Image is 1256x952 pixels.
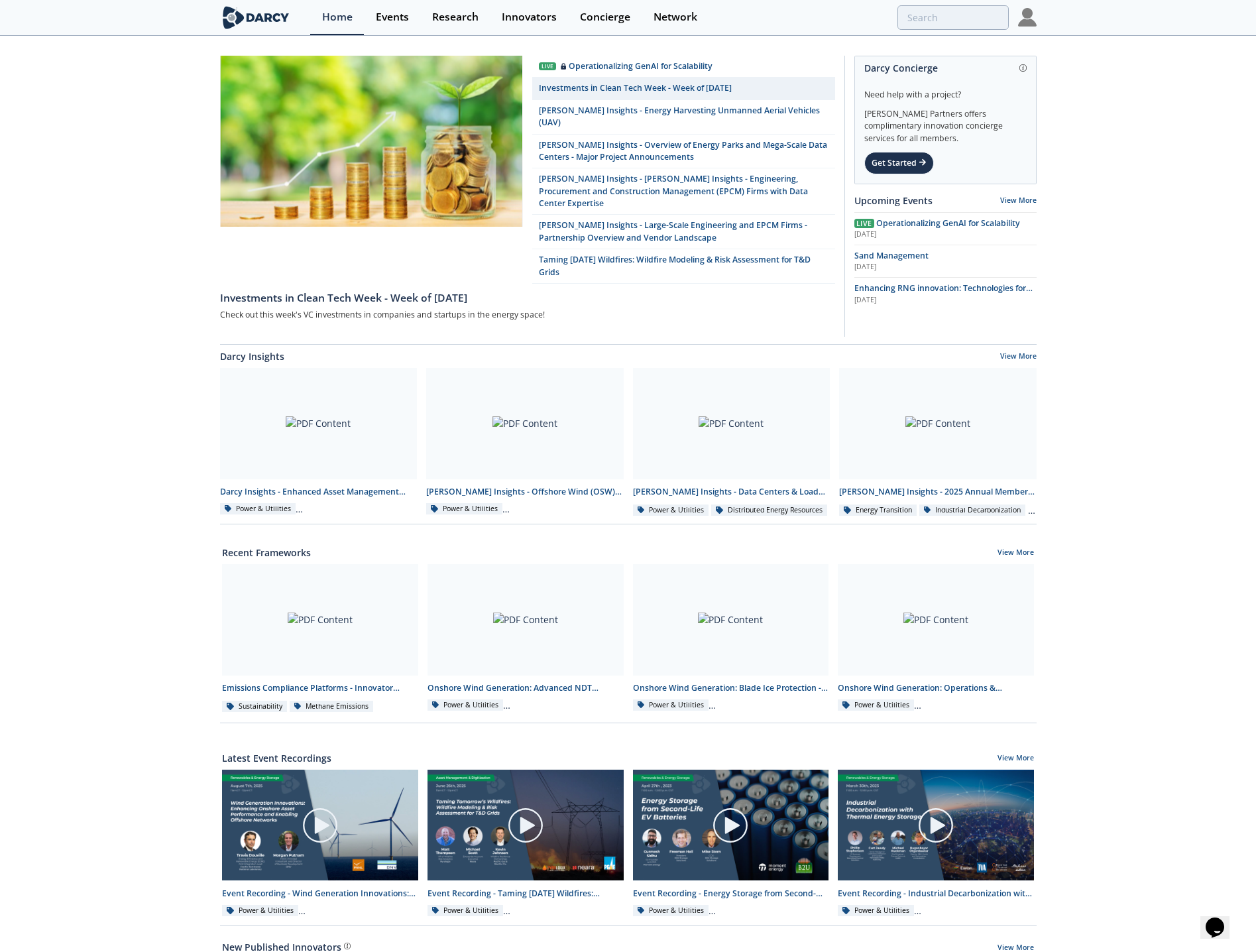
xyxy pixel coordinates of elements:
[838,699,914,711] div: Power & Utilities
[428,770,624,880] img: Video Content
[532,78,835,99] a: Investments in Clean Tech Week - Week of [DATE]
[222,905,298,917] div: Power & Utilities
[998,548,1034,560] a: View More
[580,12,630,23] div: Concierge
[917,807,954,844] img: play-chapters-gray.svg
[220,349,284,363] a: Darcy Insights
[428,905,504,917] div: Power & Utilities
[854,194,933,208] a: Upcoming Events
[220,503,296,515] div: Power & Utilities
[532,168,835,215] a: [PERSON_NAME] Insights - [PERSON_NAME] Insights - Engineering, Procurement and Construction Manag...
[838,770,1034,880] img: Video Content
[628,564,834,713] a: PDF Content Onshore Wind Generation: Blade Ice Protection - Innovator Landscape Power & Utilities
[423,564,628,713] a: PDF Content Onshore Wind Generation: Advanced NDT Inspections - Innovator Landscape Power & Utili...
[711,505,827,516] div: Distributed Energy Resources
[854,295,1037,306] div: [DATE]
[864,101,1027,145] div: [PERSON_NAME] Partners offers complimentary innovation concierge services for all members.
[422,368,628,517] a: PDF Content [PERSON_NAME] Insights - Offshore Wind (OSW) and Networks Power & Utilities
[215,368,422,517] a: PDF Content Darcy Insights - Enhanced Asset Management (O&M) for Onshore Wind Farms Power & Utili...
[423,770,628,916] a: Video Content Event Recording - Taming [DATE] Wildfires: Wildfire Modeling & Risk Assessment for ...
[833,770,1039,916] a: Video Content Event Recording - Industrial Decarbonization with Thermal Energy Storage Power & Ut...
[839,486,1037,498] div: [PERSON_NAME] Insights - 2025 Annual Member Survey
[220,284,835,306] a: Investments in Clean Tech Week - Week of [DATE]
[633,888,829,900] div: Event Recording - Energy Storage from Second-Life EV Batteries
[290,701,374,713] div: Methane Emissions
[426,503,502,515] div: Power & Utilities
[897,5,1009,30] input: Advanced Search
[1019,64,1027,72] img: information.svg
[1018,8,1037,27] img: Profile
[1200,899,1243,939] iframe: chat widget
[532,56,835,78] a: Live Operationalizing GenAI for Scalability
[432,12,479,23] div: Research
[854,250,1037,272] a: Sand Management [DATE]
[633,770,829,880] img: Video Content
[654,12,697,23] div: Network
[222,751,331,765] a: Latest Event Recordings
[628,368,835,517] a: PDF Content [PERSON_NAME] Insights - Data Centers & Load Banks Power & Utilities Distributed Ener...
[220,486,418,498] div: Darcy Insights - Enhanced Asset Management (O&M) for Onshore Wind Farms
[854,219,874,228] span: Live
[507,807,544,844] img: play-chapters-gray.svg
[428,888,624,900] div: Event Recording - Taming [DATE] Wildfires: Wildfire Modeling & Risk Assessment for T&D Grids
[532,135,835,169] a: [PERSON_NAME] Insights - Overview of Energy Parks and Mega-Scale Data Centers - Major Project Ann...
[864,56,1027,80] div: Darcy Concierge
[833,564,1039,713] a: PDF Content Onshore Wind Generation: Operations & Maintenance (O&M) - Technology Landscape Power ...
[839,505,917,516] div: Energy Transition
[222,682,418,694] div: Emissions Compliance Platforms - Innovator Comparison
[864,152,934,174] div: Get Started
[854,282,1037,305] a: Enhancing RNG innovation: Technologies for Sustainable Energy [DATE]
[217,770,423,916] a: Video Content Event Recording - Wind Generation Innovations: Enhancing Onshore Asset Performance ...
[864,80,1027,101] div: Need help with a project?
[838,905,914,917] div: Power & Utilities
[302,807,339,844] img: play-chapters-gray.svg
[344,943,351,950] img: information.svg
[1000,196,1037,205] a: View More
[633,905,709,917] div: Power & Utilities
[633,486,830,498] div: [PERSON_NAME] Insights - Data Centers & Load Banks
[838,888,1034,900] div: Event Recording - Industrial Decarbonization with Thermal Energy Storage
[834,368,1041,517] a: PDF Content [PERSON_NAME] Insights - 2025 Annual Member Survey Energy Transition Industrial Decar...
[532,215,835,249] a: [PERSON_NAME] Insights - Large-Scale Engineering and EPCM Firms - Partnership Overview and Vendor...
[222,701,287,713] div: Sustainability
[220,6,292,29] img: logo-wide.svg
[532,249,835,284] a: Taming [DATE] Wildfires: Wildfire Modeling & Risk Assessment for T&D Grids
[854,262,1037,272] div: [DATE]
[376,12,409,23] div: Events
[838,682,1034,694] div: Onshore Wind Generation: Operations & Maintenance (O&M) - Technology Landscape
[854,282,1033,306] span: Enhancing RNG innovation: Technologies for Sustainable Energy
[426,486,624,498] div: [PERSON_NAME] Insights - Offshore Wind (OSW) and Networks
[222,888,418,900] div: Event Recording - Wind Generation Innovations: Enhancing Onshore Asset Performance and Enabling O...
[222,770,418,880] img: Video Content
[561,60,713,72] div: Operationalizing GenAI for Scalability
[428,682,624,694] div: Onshore Wind Generation: Advanced NDT Inspections - Innovator Landscape
[532,100,835,135] a: [PERSON_NAME] Insights - Energy Harvesting Unmanned Aerial Vehicles (UAV)
[222,546,311,560] a: Recent Frameworks
[876,217,1020,229] span: Operationalizing GenAI for Scalability
[539,62,556,71] div: Live
[322,12,353,23] div: Home
[217,564,423,713] a: PDF Content Emissions Compliance Platforms - Innovator Comparison Sustainability Methane Emissions
[854,217,1037,240] a: Live Operationalizing GenAI for Scalability [DATE]
[633,699,709,711] div: Power & Utilities
[220,306,835,323] div: Check out this week's VC investments in companies and startups in the energy space!
[628,770,834,916] a: Video Content Event Recording - Energy Storage from Second-Life EV Batteries Power & Utilities
[428,699,504,711] div: Power & Utilities
[712,807,749,844] img: play-chapters-gray.svg
[998,753,1034,765] a: View More
[1000,351,1037,363] a: View More
[220,290,835,306] div: Investments in Clean Tech Week - Week of [DATE]
[633,682,829,694] div: Onshore Wind Generation: Blade Ice Protection - Innovator Landscape
[854,250,929,261] span: Sand Management
[633,505,709,516] div: Power & Utilities
[502,12,557,23] div: Innovators
[919,505,1026,516] div: Industrial Decarbonization
[854,229,1037,240] div: [DATE]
